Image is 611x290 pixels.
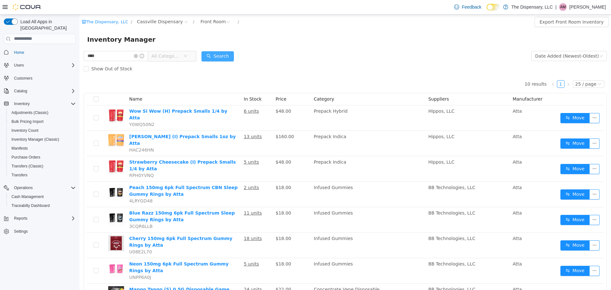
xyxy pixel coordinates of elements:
[11,100,76,108] span: Inventory
[2,5,49,10] a: icon: shopThe Dispensary, LLC
[196,94,212,99] span: $48.00
[164,94,179,99] u: 6 units
[6,171,78,180] button: Transfers
[11,110,48,115] span: Adjustments (Classic)
[14,101,30,106] span: Inventory
[29,221,45,237] img: Cherry 150mg 6pk Full Spectrum Gummy Rings by Atta hero shot
[6,135,78,144] button: Inventory Manager (Classic)
[9,162,76,170] span: Transfers (Classic)
[1,48,78,57] button: Home
[9,136,76,143] span: Inventory Manager (Classic)
[11,128,39,133] span: Inventory Count
[29,272,45,287] img: Mango Tango (S) 0.5G Disposable Game Day Vape by Atta hero shot
[11,184,76,192] span: Operations
[121,2,146,12] div: Front Room
[9,162,46,170] a: Transfers (Classic)
[445,66,467,73] li: 10 results
[510,251,520,261] button: icon: ellipsis
[232,218,346,244] td: Infused Gummies
[518,67,522,72] i: icon: down
[9,145,30,152] a: Manifests
[9,171,30,179] a: Transfers
[452,1,484,13] a: Feedback
[50,272,150,284] a: Mango Tango (S) 0.5G Disposable Game Day Vape by Atta
[481,175,510,185] button: icon: swapMove
[29,246,45,262] img: Neon 150mg 6pk Full Spectrum Gummy Rings by Atta hero shot
[481,124,510,134] button: icon: swapMove
[472,68,475,72] i: icon: left
[9,202,52,209] a: Traceabilty Dashboard
[349,196,396,201] span: BB Technologies, LLC
[11,48,76,56] span: Home
[349,170,396,175] span: BB Technologies, LLC
[560,3,566,11] span: AM
[569,3,606,11] p: [PERSON_NAME]
[455,2,529,12] button: Export Front Room Inventory
[14,229,28,234] span: Settings
[164,145,179,150] u: 5 units
[196,196,212,201] span: $18.00
[349,119,375,124] span: Hippos, LLC
[349,221,396,226] span: BB Technologies, LLC
[29,93,45,109] img: Wow Si Wow (H) Prepack Smalls 1/4 by Atta hero shot
[50,158,74,163] span: RPH0YVNQ
[9,109,76,117] span: Adjustments (Classic)
[11,215,30,222] button: Reports
[50,196,155,208] a: Blue Razz 150mg 6pk Full Spectrum Sleep Gummy Rings by Atta
[196,170,212,175] span: $18.00
[11,74,76,82] span: Customers
[51,5,53,10] span: /
[11,203,50,208] span: Traceabilty Dashboard
[232,244,346,269] td: Infused Gummies
[164,272,182,277] u: 24 units
[11,173,27,178] span: Transfers
[158,5,159,10] span: /
[8,20,80,30] span: Inventory Manager
[11,227,76,235] span: Settings
[18,18,76,31] span: Load All Apps in [GEOGRAPHIC_DATA]
[164,247,179,252] u: 5 units
[462,4,481,10] span: Feedback
[29,144,45,160] img: Strawberry Cheesecake (I) Prepack Smalls 1/4 by Atta hero shot
[1,87,78,95] button: Catalog
[433,94,442,99] span: Atta
[57,4,103,11] span: Cassville Dispensary
[50,133,74,138] span: HAC246HN
[433,82,463,87] span: Manufacturer
[50,107,75,112] span: Y0WQ50N2
[11,137,59,142] span: Inventory Manager (Classic)
[54,39,58,43] i: icon: close-circle
[9,109,51,117] a: Adjustments (Classic)
[11,61,76,69] span: Users
[11,87,30,95] button: Catalog
[164,82,182,87] span: In Stock
[349,82,369,87] span: Suppliers
[164,119,182,124] u: 13 units
[481,251,510,261] button: icon: swapMove
[29,119,45,135] img: Bunny Runtz (I) Prepack Smalls 1oz by Atta hero shot
[232,91,346,116] td: Prepack Hybrid
[11,74,35,82] a: Customers
[14,76,32,81] span: Customers
[14,50,24,55] span: Home
[11,184,35,192] button: Operations
[50,82,63,87] span: Name
[60,39,65,44] i: icon: info-circle
[6,192,78,201] button: Cash Management
[349,247,396,252] span: BB Technologies, LLC
[11,215,76,222] span: Reports
[9,193,46,201] a: Cash Management
[485,66,493,73] li: Next Page
[50,221,153,233] a: Cherry 150mg 6pk Full Spectrum Gummy Rings by Atta
[487,4,500,11] input: Dark Mode
[9,153,43,161] a: Purchase Orders
[2,5,6,9] i: icon: shop
[9,118,76,125] span: Bulk Pricing Import
[481,226,510,236] button: icon: swapMove
[433,145,442,150] span: Atta
[1,61,78,70] button: Users
[9,145,76,152] span: Manifests
[6,108,78,117] button: Adjustments (Classic)
[9,127,41,134] a: Inventory Count
[477,66,485,73] li: 1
